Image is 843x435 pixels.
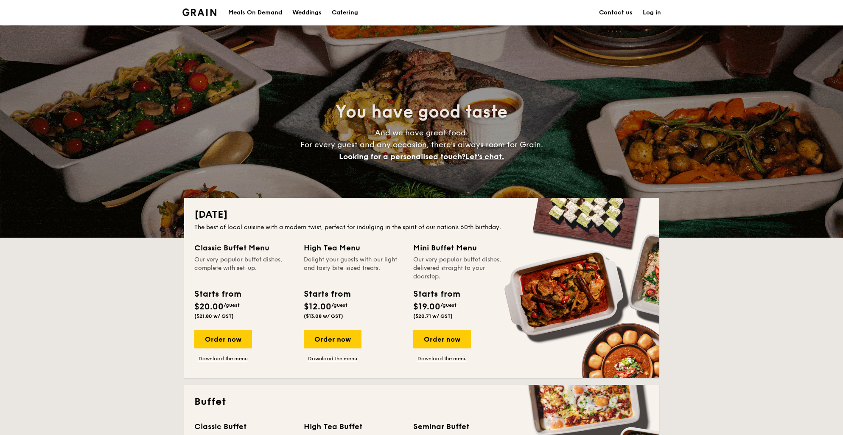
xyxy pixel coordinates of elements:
div: Mini Buffet Menu [413,242,513,254]
div: The best of local cuisine with a modern twist, perfect for indulging in the spirit of our nation’... [194,223,649,232]
div: Delight your guests with our light and tasty bite-sized treats. [304,255,403,281]
div: Order now [194,330,252,348]
span: $19.00 [413,302,440,312]
div: Starts from [304,288,350,300]
h2: [DATE] [194,208,649,222]
span: /guest [440,302,457,308]
div: Seminar Buffet [413,421,513,432]
a: Download the menu [413,355,471,362]
span: ($21.80 w/ GST) [194,313,234,319]
span: $20.00 [194,302,224,312]
img: Grain [182,8,217,16]
h2: Buffet [194,395,649,409]
div: High Tea Buffet [304,421,403,432]
a: Download the menu [194,355,252,362]
span: /guest [331,302,347,308]
span: Looking for a personalised touch? [339,152,465,161]
div: Starts from [413,288,459,300]
div: Classic Buffet [194,421,294,432]
span: $12.00 [304,302,331,312]
span: And we have great food. For every guest and any occasion, there’s always room for Grain. [300,128,543,161]
div: Order now [413,330,471,348]
span: ($20.71 w/ GST) [413,313,453,319]
span: You have good taste [336,102,507,122]
a: Logotype [182,8,217,16]
div: Our very popular buffet dishes, delivered straight to your doorstep. [413,255,513,281]
span: Let's chat. [465,152,504,161]
span: ($13.08 w/ GST) [304,313,343,319]
div: Our very popular buffet dishes, complete with set-up. [194,255,294,281]
div: High Tea Menu [304,242,403,254]
span: /guest [224,302,240,308]
div: Starts from [194,288,241,300]
div: Order now [304,330,361,348]
div: Classic Buffet Menu [194,242,294,254]
a: Download the menu [304,355,361,362]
